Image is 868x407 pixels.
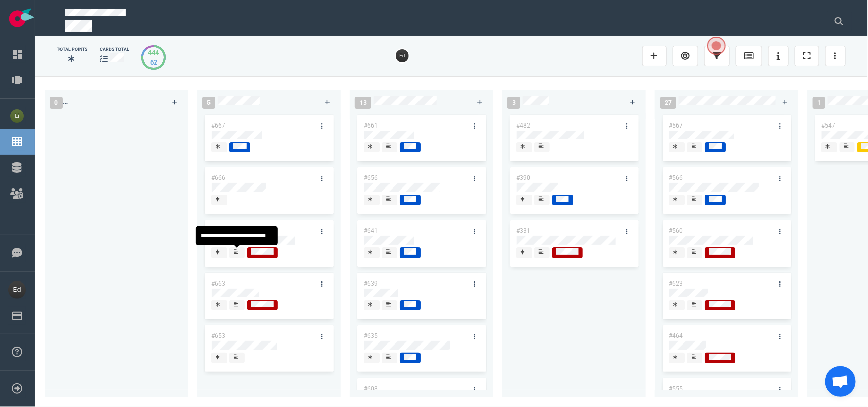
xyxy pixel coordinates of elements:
[507,97,520,109] span: 3
[669,332,683,339] a: #464
[50,97,63,109] span: 0
[364,332,378,339] a: #635
[148,57,159,67] div: 62
[211,332,225,339] a: #653
[364,122,378,129] a: #661
[211,174,225,181] a: #666
[364,227,378,234] a: #641
[516,227,530,234] a: #331
[516,174,530,181] a: #390
[669,280,683,287] a: #623
[202,97,215,109] span: 5
[57,46,87,53] div: Total Points
[669,122,683,129] a: #567
[355,97,371,109] span: 13
[813,97,825,109] span: 1
[100,46,129,53] div: cards total
[669,227,683,234] a: #560
[396,49,409,62] img: 26
[364,280,378,287] a: #639
[148,48,159,57] div: 444
[669,174,683,181] a: #566
[660,97,676,109] span: 27
[364,385,378,392] a: #608
[211,122,225,129] a: #667
[516,122,530,129] a: #482
[364,174,378,181] a: #656
[821,122,835,129] a: #547
[669,385,683,392] a: #555
[825,366,856,397] div: Aprire la chat
[707,37,726,55] button: Open the dialog
[211,280,225,287] a: #663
